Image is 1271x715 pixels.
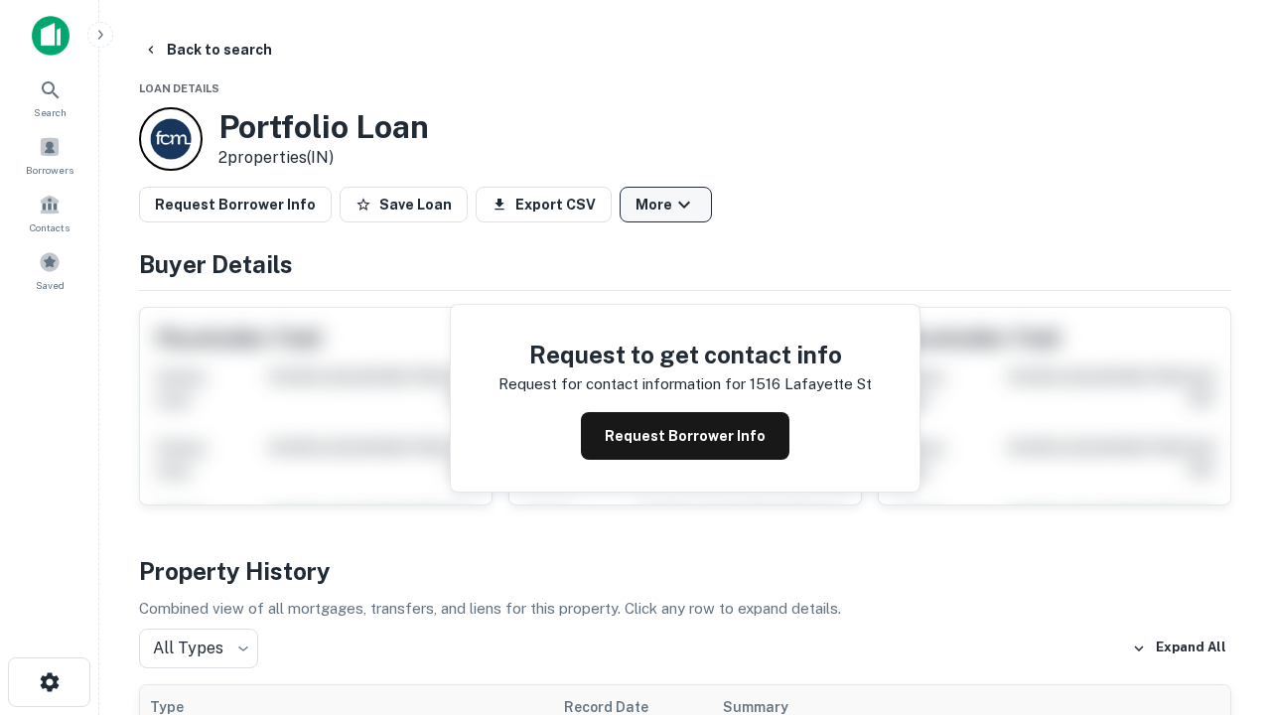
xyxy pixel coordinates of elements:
img: capitalize-icon.png [32,16,70,56]
button: Export CSV [476,187,612,222]
a: Borrowers [6,128,93,182]
span: Loan Details [139,82,219,94]
iframe: Chat Widget [1172,556,1271,651]
span: Borrowers [26,162,73,178]
h4: Buyer Details [139,246,1231,282]
span: Contacts [30,219,70,235]
a: Contacts [6,186,93,239]
button: Request Borrower Info [139,187,332,222]
button: Back to search [135,32,280,68]
div: All Types [139,629,258,668]
h4: Property History [139,553,1231,589]
span: Search [34,104,67,120]
button: More [620,187,712,222]
h4: Request to get contact info [498,337,872,372]
p: Combined view of all mortgages, transfers, and liens for this property. Click any row to expand d... [139,597,1231,621]
a: Search [6,71,93,124]
button: Expand All [1127,634,1231,663]
button: Request Borrower Info [581,412,789,460]
a: Saved [6,243,93,297]
p: Request for contact information for [498,372,746,396]
p: 1516 lafayette st [750,372,872,396]
span: Saved [36,277,65,293]
p: 2 properties (IN) [218,146,429,170]
h3: Portfolio Loan [218,108,429,146]
button: Save Loan [340,187,468,222]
